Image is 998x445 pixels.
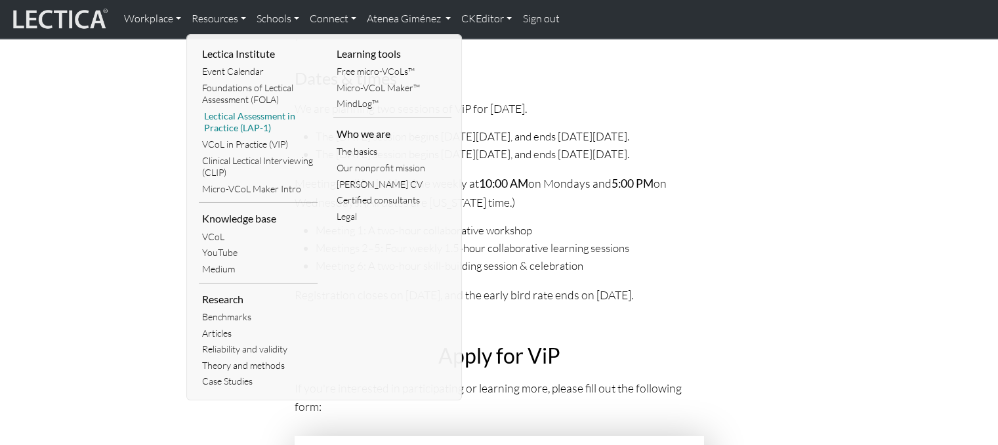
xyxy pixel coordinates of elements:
li: The [DATE] session begins [DATE][DATE], and ends [DATE][DATE]. [316,146,704,163]
a: Medium [199,261,318,278]
li: Knowledge base [199,208,318,229]
li: Learning tools [333,43,452,64]
a: [PERSON_NAME] CV [333,177,452,193]
a: Lectical Assessment in Practice (LAP-1) [199,108,318,137]
a: VCoL [199,229,318,245]
a: MindLog™ [333,96,452,112]
a: The basics [333,144,452,160]
a: Theory and methods [199,358,318,374]
li: Meeting 6: A two-hour skill-building session & celebration [316,257,704,275]
p: If you're interested in participating or learning more, please fill out the following form: [295,379,704,415]
a: Legal [333,209,452,225]
a: Reliability and validity [199,341,318,358]
a: Our nonprofit mission [333,160,452,177]
p: We are planning two sessions of ViP for [DATE]. [295,99,704,117]
li: Meeting 1: A two-hour collaborative workshop [316,222,704,240]
a: Sign out [517,5,564,33]
a: Certified consultants [333,192,452,209]
a: Connect [304,5,362,33]
p: Registration closes on [DATE], and the early bird rate ends on [DATE]. [295,286,704,304]
a: Micro-VCoL Maker Intro [199,181,318,198]
a: Workplace [119,5,186,33]
strong: 10:00 AM [479,177,528,190]
a: Resources [186,5,251,33]
li: Lectica Institute [199,43,318,64]
img: lecticalive [10,7,108,32]
a: Benchmarks [199,309,318,326]
a: YouTube [199,245,318,261]
h2: Apply for ViP [295,343,704,368]
a: Micro-VCoL Maker™ [333,80,452,96]
a: Free micro-VCoLs™ [333,64,452,80]
li: Who we are [333,123,452,144]
a: Event Calendar [199,64,318,80]
a: Atenea Giménez [362,5,456,33]
a: CKEditor [456,5,517,33]
p: Meetings will be held online weekly at on Mondays and on Wednesdays. (All dates are [US_STATE] ti... [295,174,704,211]
a: Case Studies [199,373,318,390]
h3: Dates & times [295,68,704,89]
strong: 5:00 PM [612,177,654,190]
a: VCoL in Practice (VIP) [199,137,318,153]
li: The [DATE] session begins [DATE][DATE], and ends [DATE][DATE]. [316,128,704,146]
a: Foundations of Lectical Assessment (FOLA) [199,80,318,108]
li: Research [199,289,318,310]
a: Articles [199,326,318,342]
li: Meetings 2–5: Four weekly 1.5-hour collaborative learning sessions [316,240,704,257]
a: Clinical Lectical Interviewing (CLIP) [199,153,318,181]
a: Schools [251,5,304,33]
